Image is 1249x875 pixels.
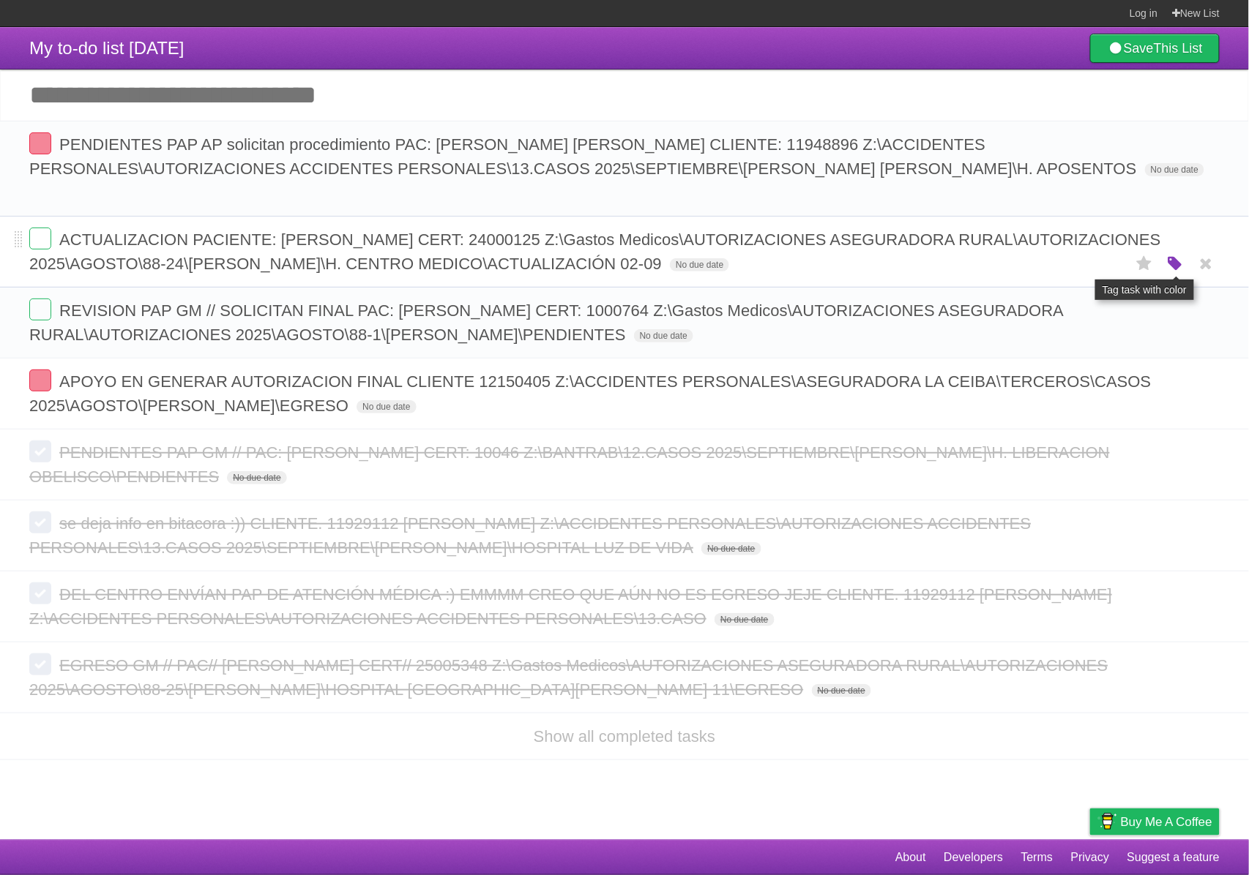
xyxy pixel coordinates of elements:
[29,372,1152,415] span: APOYO EN GENERAR AUTORIZACION FINAL CLIENTE 12150405 Z:\ACCIDENTES PERSONALES\ASEGURADORA LA CEIB...
[1130,252,1158,276] label: Star task
[29,230,1161,273] span: ACTUALIZACION PACIENTE: [PERSON_NAME] CERT: 24000125 Z:\Gastos Medicos\AUTORIZACIONES ASEGURADORA...
[1021,844,1054,871] a: Terms
[944,844,1003,871] a: Developers
[29,298,51,320] label: Done
[715,613,774,626] span: No due date
[1090,34,1220,63] a: SaveThis List
[701,542,761,555] span: No due date
[1127,844,1220,871] a: Suggest a feature
[895,844,926,871] a: About
[29,440,51,462] label: Done
[29,443,1110,486] span: PENDIENTES PAP GM // PAC: [PERSON_NAME] CERT: 10046 Z:\BANTRAB\12.CASOS 2025\SEPTIEMBRE\[PERSON_N...
[357,400,416,413] span: No due date
[29,514,1032,557] span: se deja info en bitacora :)) CLIENTE. 11929112 [PERSON_NAME] Z:\ACCIDENTES PERSONALES\AUTORIZACIO...
[29,135,1141,178] span: PENDIENTES PAP AP solicitan procedimiento PAC: [PERSON_NAME] [PERSON_NAME] CLIENTE: 11948896 Z:\A...
[534,727,715,746] a: Show all completed tasks
[1090,808,1220,835] a: Buy me a coffee
[634,329,693,342] span: No due date
[29,369,51,391] label: Done
[1071,844,1109,871] a: Privacy
[812,684,871,697] span: No due date
[227,471,286,484] span: No due date
[670,258,729,271] span: No due date
[29,582,51,604] label: Done
[29,653,51,675] label: Done
[29,38,184,58] span: My to-do list [DATE]
[29,511,51,533] label: Done
[1145,163,1204,176] span: No due date
[29,132,51,154] label: Done
[29,585,1112,628] span: DEL CENTRO ENVÍAN PAP DE ATENCIÓN MÉDICA :) EMMMM CREO QUE AÚN NO ES EGRESO JEJE CLIENTE. 1192911...
[1121,809,1212,835] span: Buy me a coffee
[1154,41,1203,56] b: This List
[29,228,51,249] label: Done
[29,656,1108,699] span: EGRESO GM // PAC// [PERSON_NAME] CERT// 25005348 Z:\Gastos Medicos\AUTORIZACIONES ASEGURADORA RUR...
[1097,809,1117,834] img: Buy me a coffee
[29,301,1063,344] span: REVISION PAP GM // SOLICITAN FINAL PAC: [PERSON_NAME] CERT: 1000764 Z:\Gastos Medicos\AUTORIZACIO...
